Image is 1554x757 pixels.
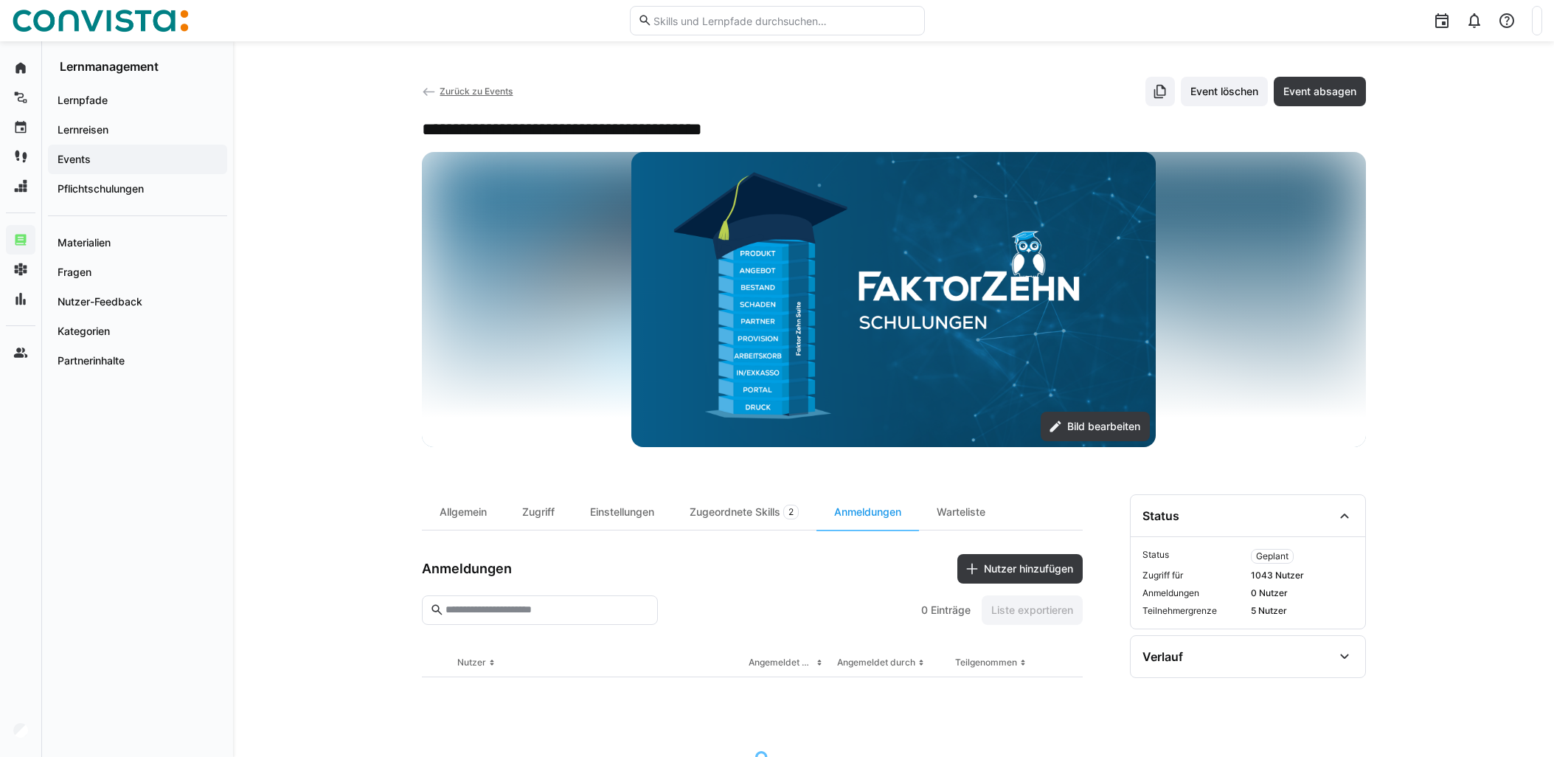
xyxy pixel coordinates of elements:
div: Nutzer [457,657,486,668]
div: Anmeldungen [816,494,919,530]
span: Nutzer hinzufügen [982,561,1075,576]
button: Nutzer hinzufügen [957,554,1083,584]
div: Status [1142,508,1179,523]
span: Anmeldungen [1142,587,1245,599]
div: Warteliste [919,494,1003,530]
div: Verlauf [1142,649,1183,664]
span: Zurück zu Events [440,86,513,97]
span: Status [1142,549,1245,564]
div: Angemeldet durch [837,657,915,668]
div: Allgemein [422,494,504,530]
button: Event absagen [1274,77,1366,106]
a: Zurück zu Events [422,86,513,97]
span: Event löschen [1188,84,1260,99]
div: Einstellungen [572,494,672,530]
span: 0 Nutzer [1251,587,1353,599]
span: 5 Nutzer [1251,605,1353,617]
span: Liste exportieren [989,603,1075,618]
span: Teilnehmergrenze [1142,605,1245,617]
span: 2 [788,506,794,518]
div: Teilgenommen [955,657,1017,668]
span: Einträge [931,603,971,618]
button: Liste exportieren [982,595,1083,625]
div: Angemeldet am [749,657,814,668]
h3: Anmeldungen [422,561,512,577]
input: Skills und Lernpfade durchsuchen… [652,14,916,27]
span: Geplant [1256,550,1288,562]
span: Bild bearbeiten [1065,419,1142,434]
span: Event absagen [1281,84,1359,99]
div: Zugeordnete Skills [672,494,816,530]
span: Zugriff für [1142,570,1245,581]
div: Zugriff [504,494,572,530]
button: Event löschen [1181,77,1268,106]
button: Bild bearbeiten [1041,412,1150,441]
span: 1043 Nutzer [1251,570,1353,581]
span: 0 [921,603,928,618]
